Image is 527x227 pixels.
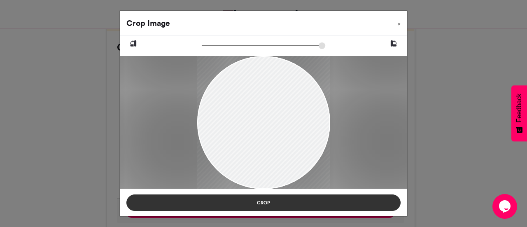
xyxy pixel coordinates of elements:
span: Feedback [515,94,523,122]
iframe: chat widget [492,194,519,219]
h4: Crop Image [126,17,170,29]
span: × [398,21,401,26]
button: Feedback - Show survey [511,85,527,141]
button: Close [391,11,407,34]
button: Crop [126,194,401,211]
